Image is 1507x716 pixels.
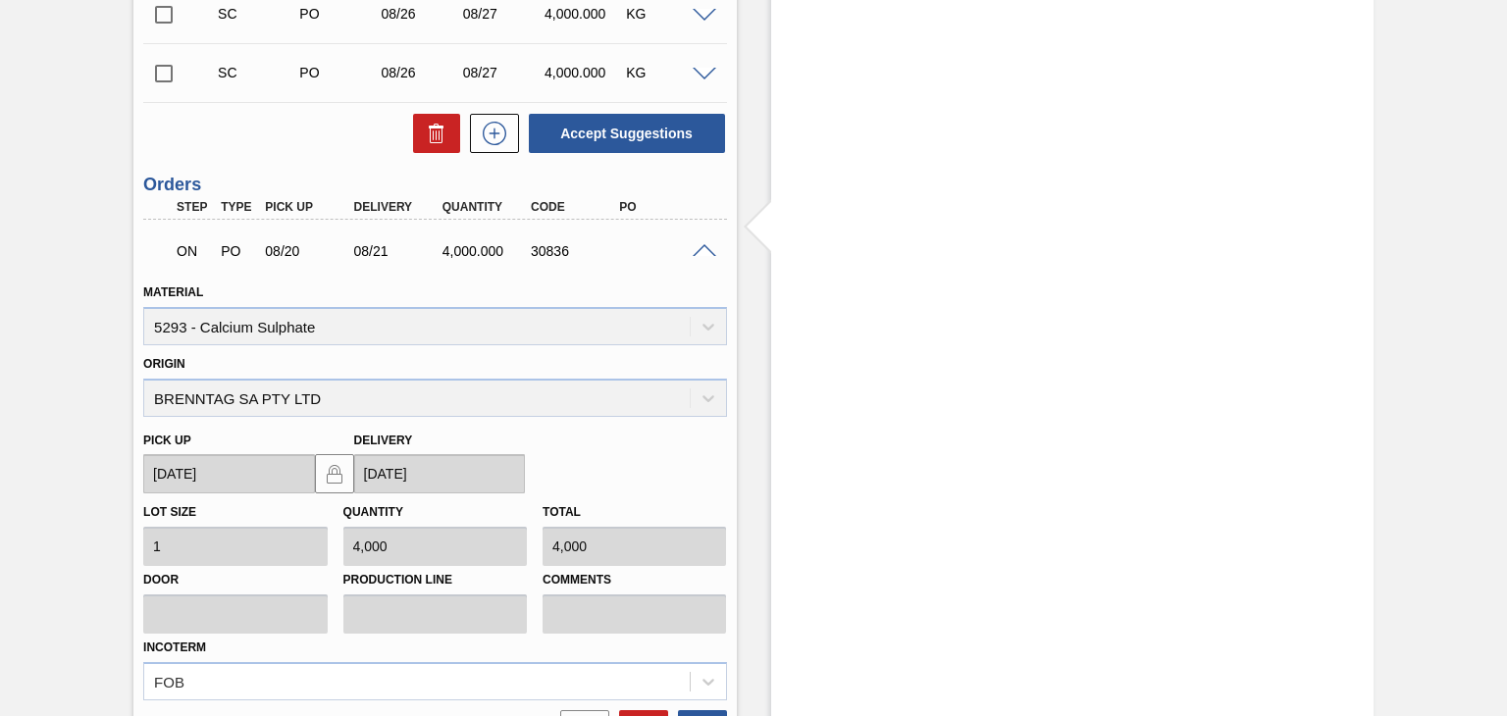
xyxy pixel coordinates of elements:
[143,434,191,447] label: Pick up
[540,65,629,80] div: 4,000.000
[403,114,460,153] div: Delete Suggestions
[354,454,525,493] input: mm/dd/yyyy
[621,65,710,80] div: KG
[260,243,357,259] div: 08/20/2025
[438,243,535,259] div: 4,000.000
[526,200,623,214] div: Code
[213,6,302,22] div: Suggestion Created
[438,200,535,214] div: Quantity
[543,566,726,594] label: Comments
[172,230,216,273] div: Negotiating Order
[614,200,711,214] div: PO
[172,200,216,214] div: Step
[143,640,206,654] label: Incoterm
[294,65,384,80] div: Purchase order
[343,505,403,519] label: Quantity
[526,243,623,259] div: 30836
[154,673,184,690] div: FOB
[216,243,260,259] div: Purchase order
[354,434,413,447] label: Delivery
[343,566,527,594] label: Production Line
[315,454,354,493] button: locked
[377,6,466,22] div: 08/26/2025
[143,505,196,519] label: Lot size
[213,65,302,80] div: Suggestion Created
[621,6,710,22] div: KG
[458,65,547,80] div: 08/27/2025
[543,505,581,519] label: Total
[143,357,185,371] label: Origin
[377,65,466,80] div: 08/26/2025
[349,200,446,214] div: Delivery
[519,112,727,155] div: Accept Suggestions
[260,200,357,214] div: Pick up
[143,285,203,299] label: Material
[323,462,346,486] img: locked
[349,243,446,259] div: 08/21/2025
[529,114,725,153] button: Accept Suggestions
[143,454,314,493] input: mm/dd/yyyy
[143,566,327,594] label: Door
[540,6,629,22] div: 4,000.000
[294,6,384,22] div: Purchase order
[460,114,519,153] div: New suggestion
[143,175,726,195] h3: Orders
[216,200,260,214] div: Type
[177,243,211,259] p: ON
[458,6,547,22] div: 08/27/2025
